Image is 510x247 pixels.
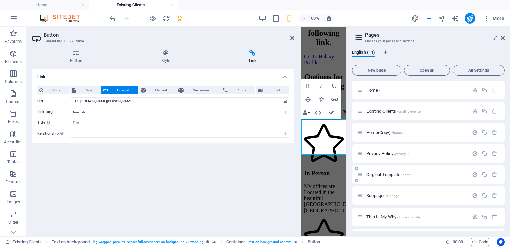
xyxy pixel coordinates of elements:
[483,15,504,22] span: More
[397,215,421,219] span: /this-is-my-why
[301,79,314,93] button: Bold (Ctrl+B)
[364,215,469,219] div: This Is My Why/this-is-my-why
[365,38,491,44] h3: Manage your pages and settings
[206,240,209,244] i: This element is a customizable preset
[212,240,216,244] i: This element contains a background
[38,14,88,22] img: Editor Logo
[328,93,341,106] button: Link
[482,130,487,135] div: Duplicate
[364,130,469,135] div: Home(Copy)/home2
[497,238,505,246] button: Usercentrics
[8,220,19,225] p: Slider
[315,93,328,106] button: Icons
[176,15,183,22] i: Save (Ctrl+S)
[425,15,432,22] i: Pages (Ctrl+Alt+S)
[7,159,19,165] p: Tables
[366,130,404,135] span: Home(Copy)
[438,14,446,22] button: navigator
[37,97,71,105] label: URL
[32,69,294,81] h4: Link
[70,86,101,94] button: Page
[148,86,174,94] span: Element
[482,172,487,177] div: Duplicate
[364,172,469,177] div: Original Template/home
[472,172,478,177] div: Settings
[492,193,497,198] div: Remove
[352,50,505,62] div: Language Tabs
[175,14,183,22] button: save
[8,119,19,125] p: Boxes
[364,88,469,92] div: Home/
[397,110,420,113] span: /existing-clients
[472,214,478,220] div: Settings
[453,238,463,246] span: 00 00
[394,152,409,156] span: /privacy-7
[149,14,157,22] button: Click here to leave preview mode and continue editing
[456,68,502,72] span: All Settings
[5,238,42,246] a: Click to cancel selection. Double-click to open Pages
[492,214,497,220] div: Remove
[186,86,219,94] span: Next element
[7,199,20,205] p: Images
[110,86,136,94] span: External
[101,86,138,94] button: External
[139,86,176,94] button: Element
[162,14,170,22] button: reload
[302,93,314,106] button: Strikethrough
[44,32,294,38] h2: Button
[366,214,421,219] span: Click to open page
[425,14,433,22] button: pages
[438,15,446,22] i: Navigator
[365,32,505,38] h2: Pages
[256,86,289,94] button: Email
[5,39,22,44] p: Favorites
[92,238,204,246] span: . bg-wrapper .parallax .preset-fullscreen-text-on-background-v2-wedding
[411,14,419,22] button: design
[482,193,487,198] div: Duplicate
[366,88,380,93] span: Click to open page
[469,238,491,246] button: Code
[4,139,23,145] p: Accordion
[352,65,401,76] button: New page
[384,194,399,198] span: /subpage
[32,50,123,64] h4: Button
[312,106,324,119] button: HTML
[482,108,487,114] div: Duplicate
[472,108,478,114] div: Settings
[379,89,380,92] span: /
[472,193,478,198] div: Settings
[364,109,469,113] div: Existing Clients/existing-clients
[451,14,459,22] button: text_generator
[226,238,245,246] span: Click to select. Double-click to edit
[325,106,338,119] button: Confirm (Ctrl+⏎)
[457,239,458,244] span: :
[71,119,289,127] input: Title
[364,151,469,156] div: Privacy Policy/privacy-7
[366,193,399,198] span: Click to open page
[404,65,450,76] button: Open all
[52,238,320,246] nav: breadcrumb
[482,151,487,156] div: Duplicate
[230,86,253,94] span: Phone
[3,27,33,38] a: Go To Halaxy Profile
[315,79,327,93] button: Italic (Ctrl+I)
[89,1,178,9] h4: Existing Clients
[37,130,71,138] label: Relationship
[465,13,475,24] button: publish
[308,238,320,246] span: Click to select. Double-click to edit
[492,172,497,177] div: Remove
[326,15,332,21] i: On resize automatically adjust zoom level to fit chosen device.
[453,65,505,76] button: All Settings
[451,15,459,22] i: AI Writer
[472,238,488,246] span: Code
[52,238,90,246] span: Click to select. Double-click to edit
[45,86,67,94] span: None
[481,13,507,24] button: More
[366,109,421,114] span: Existing Clients
[71,97,289,105] input: URL...
[492,130,497,135] div: Remove
[221,86,255,94] button: Phone
[109,15,116,22] i: Undo: Change button (Ctrl+Z)
[176,86,221,94] button: Next element
[492,87,497,93] div: The startpage cannot be deleted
